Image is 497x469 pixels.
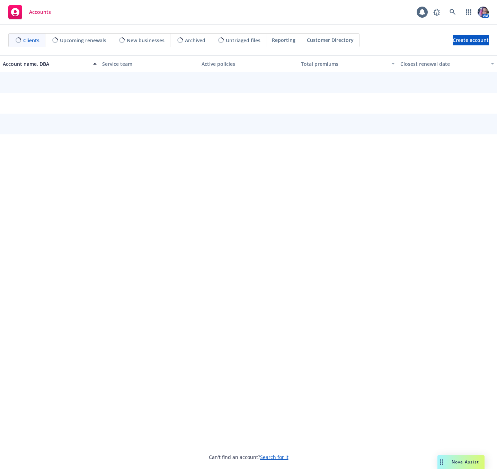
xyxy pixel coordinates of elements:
a: Search [446,5,460,19]
div: Total premiums [301,60,387,68]
button: Nova Assist [437,455,485,469]
span: Archived [185,37,205,44]
span: Untriaged files [226,37,260,44]
span: Customer Directory [307,36,354,44]
div: Account name, DBA [3,60,89,68]
span: Upcoming renewals [60,37,106,44]
button: Service team [99,55,199,72]
img: photo [478,7,489,18]
a: Report a Bug [430,5,444,19]
button: Closest renewal date [398,55,497,72]
span: Clients [23,37,39,44]
div: Service team [102,60,196,68]
a: Accounts [6,2,54,22]
span: Create account [453,34,489,47]
div: Closest renewal date [400,60,487,68]
span: New businesses [127,37,165,44]
a: Switch app [462,5,476,19]
a: Create account [453,35,489,45]
button: Active policies [199,55,298,72]
span: Accounts [29,9,51,15]
div: Drag to move [437,455,446,469]
a: Search for it [260,454,289,460]
span: Can't find an account? [209,453,289,461]
span: Nova Assist [452,459,479,465]
span: Reporting [272,36,295,44]
div: Active policies [202,60,295,68]
button: Total premiums [298,55,398,72]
